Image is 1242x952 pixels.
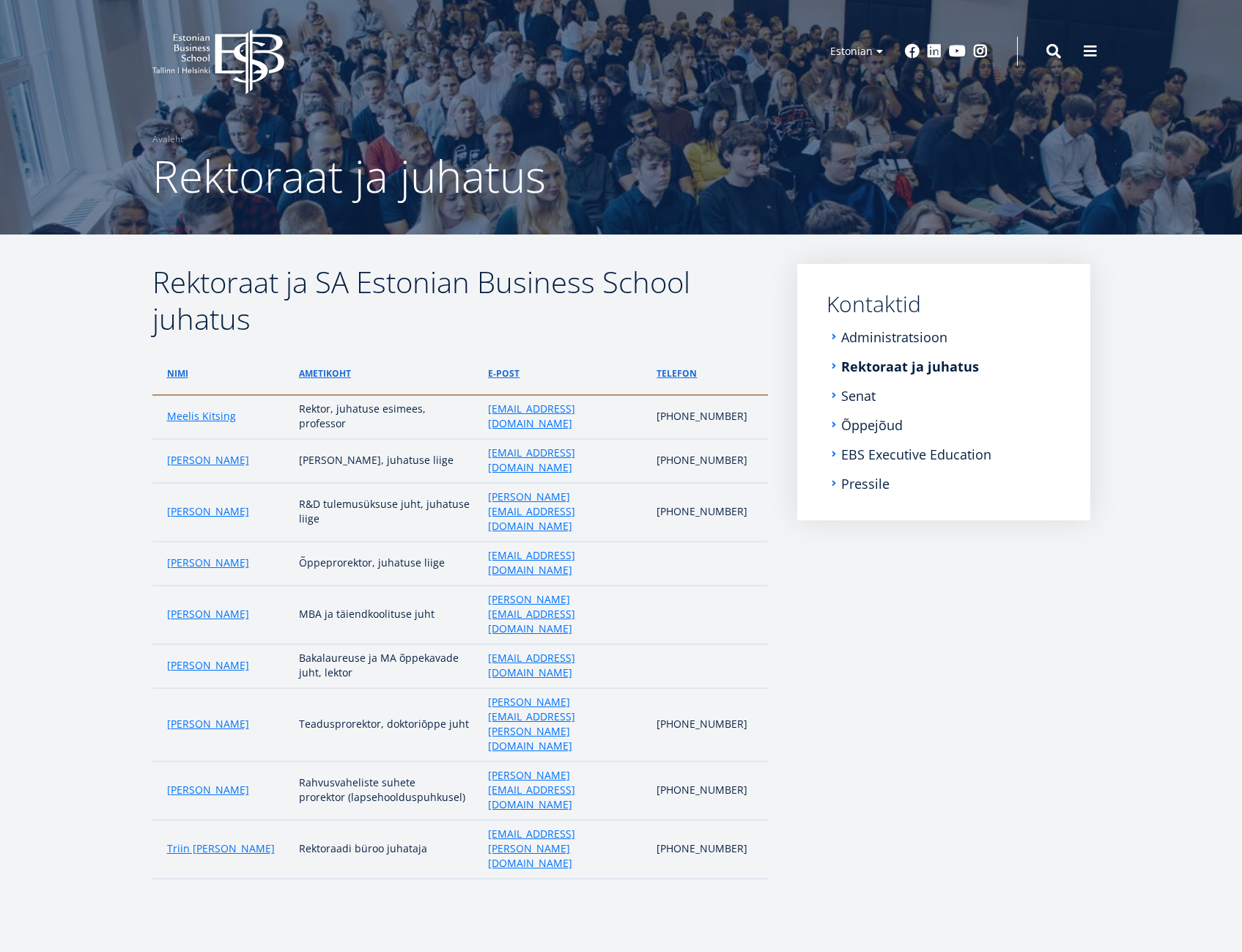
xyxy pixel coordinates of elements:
a: Kontaktid [827,293,1061,315]
a: [EMAIL_ADDRESS][DOMAIN_NAME] [488,548,642,578]
a: [PERSON_NAME] [167,658,249,673]
a: Linkedin [927,44,942,59]
a: Pressile [841,476,890,491]
a: telefon [657,366,697,381]
td: MBA ja täiendkoolituse juht [292,586,481,644]
a: Õppejõud [841,418,903,432]
span: Rektoraat ja juhatus [152,146,546,206]
a: [PERSON_NAME] [167,717,249,731]
a: Meelis Kitsing [167,409,236,424]
td: R&D tulemusüksuse juht, juhatuse liige [292,483,481,542]
a: e-post [488,366,520,381]
td: Õppeprorektor, juhatuse liige [292,542,481,586]
td: [PHONE_NUMBER] [649,820,767,879]
a: [PERSON_NAME] [167,607,249,621]
a: [PERSON_NAME] [167,783,249,797]
a: Senat [841,388,876,403]
a: Nimi [167,366,188,381]
a: [PERSON_NAME][EMAIL_ADDRESS][PERSON_NAME][DOMAIN_NAME] [488,695,642,753]
a: Rektoraat ja juhatus [841,359,979,374]
td: Bakalaureuse ja MA õppekavade juht, lektor [292,644,481,688]
a: [PERSON_NAME][EMAIL_ADDRESS][DOMAIN_NAME] [488,490,642,534]
a: Instagram [973,44,988,59]
a: [EMAIL_ADDRESS][DOMAIN_NAME] [488,402,642,431]
td: [PHONE_NUMBER] [649,761,767,820]
a: Facebook [905,44,920,59]
a: [EMAIL_ADDRESS][DOMAIN_NAME] [488,446,642,475]
p: Rektor, juhatuse esimees, professor [299,402,473,431]
td: [PHONE_NUMBER] [649,439,767,483]
a: [PERSON_NAME] [167,556,249,570]
a: [EMAIL_ADDRESS][PERSON_NAME][DOMAIN_NAME] [488,827,642,871]
td: [PHONE_NUMBER] [649,688,767,761]
td: Teadusprorektor, doktoriōppe juht [292,688,481,761]
a: [PERSON_NAME] [167,453,249,468]
a: Triin [PERSON_NAME] [167,841,275,856]
h2: Rektoraat ja SA Estonian Business School juhatus [152,264,768,337]
td: [PERSON_NAME], juhatuse liige [292,439,481,483]
td: Rahvusvaheliste suhete prorektor (lapsehoolduspuhkusel) [292,761,481,820]
a: Avaleht [152,132,183,147]
td: Rektoraadi büroo juhataja [292,820,481,879]
a: [PERSON_NAME][EMAIL_ADDRESS][DOMAIN_NAME] [488,592,642,636]
p: [PHONE_NUMBER] [657,409,753,424]
td: [PHONE_NUMBER] [649,483,767,542]
a: ametikoht [299,366,351,381]
a: [PERSON_NAME][EMAIL_ADDRESS][DOMAIN_NAME] [488,768,642,812]
a: Administratsioon [841,330,947,344]
a: [EMAIL_ADDRESS][DOMAIN_NAME] [488,651,642,680]
a: Youtube [949,44,966,59]
a: [PERSON_NAME] [167,504,249,519]
a: EBS Executive Education [841,447,991,462]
